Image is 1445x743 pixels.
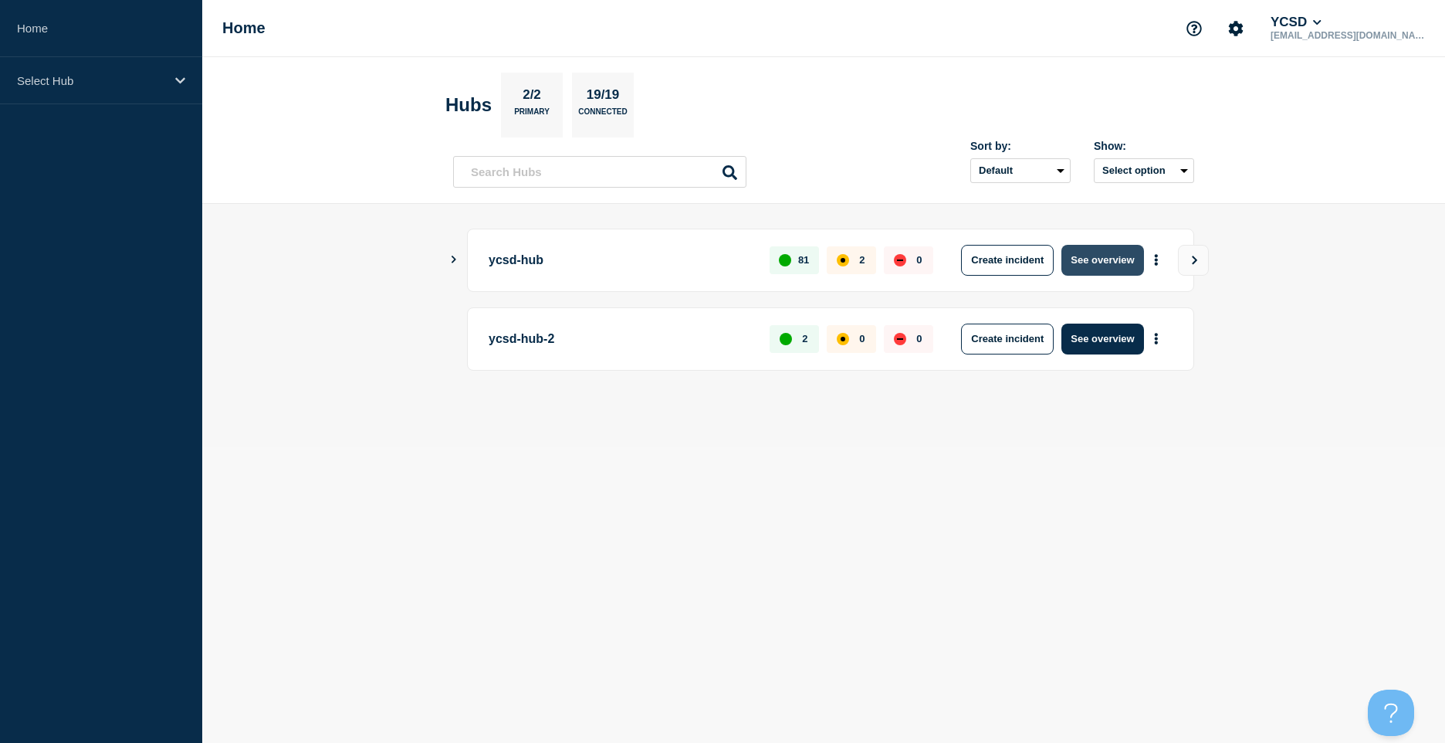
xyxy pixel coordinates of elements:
button: See overview [1061,324,1143,355]
p: 81 [798,254,809,266]
button: Show Connected Hubs [450,254,458,266]
div: Show: [1094,140,1194,152]
p: 0 [859,333,865,344]
p: Select Hub [17,74,165,87]
button: See overview [1061,245,1143,276]
button: YCSD [1267,15,1325,30]
div: down [894,254,906,266]
div: up [779,254,791,266]
p: Primary [514,107,550,124]
h1: Home [222,19,266,37]
input: Search Hubs [453,156,746,188]
button: More actions [1146,246,1166,274]
button: View [1178,245,1209,276]
p: ycsd-hub [489,245,752,276]
p: ycsd-hub-2 [489,324,752,355]
p: 2/2 [517,87,547,107]
button: More actions [1146,324,1166,353]
button: Create incident [961,324,1054,355]
div: Sort by: [970,140,1071,152]
p: 2 [802,333,807,344]
div: affected [837,333,849,345]
p: [EMAIL_ADDRESS][DOMAIN_NAME] [1267,30,1428,41]
div: up [780,333,792,345]
p: 19/19 [580,87,625,107]
div: down [894,333,906,345]
p: Connected [578,107,627,124]
p: 0 [916,333,922,344]
button: Select option [1094,158,1194,183]
p: 2 [859,254,865,266]
button: Create incident [961,245,1054,276]
button: Account settings [1220,12,1252,45]
div: affected [837,254,849,266]
button: Support [1178,12,1210,45]
select: Sort by [970,158,1071,183]
h2: Hubs [445,94,492,116]
p: 0 [916,254,922,266]
iframe: Help Scout Beacon - Open [1368,690,1414,736]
